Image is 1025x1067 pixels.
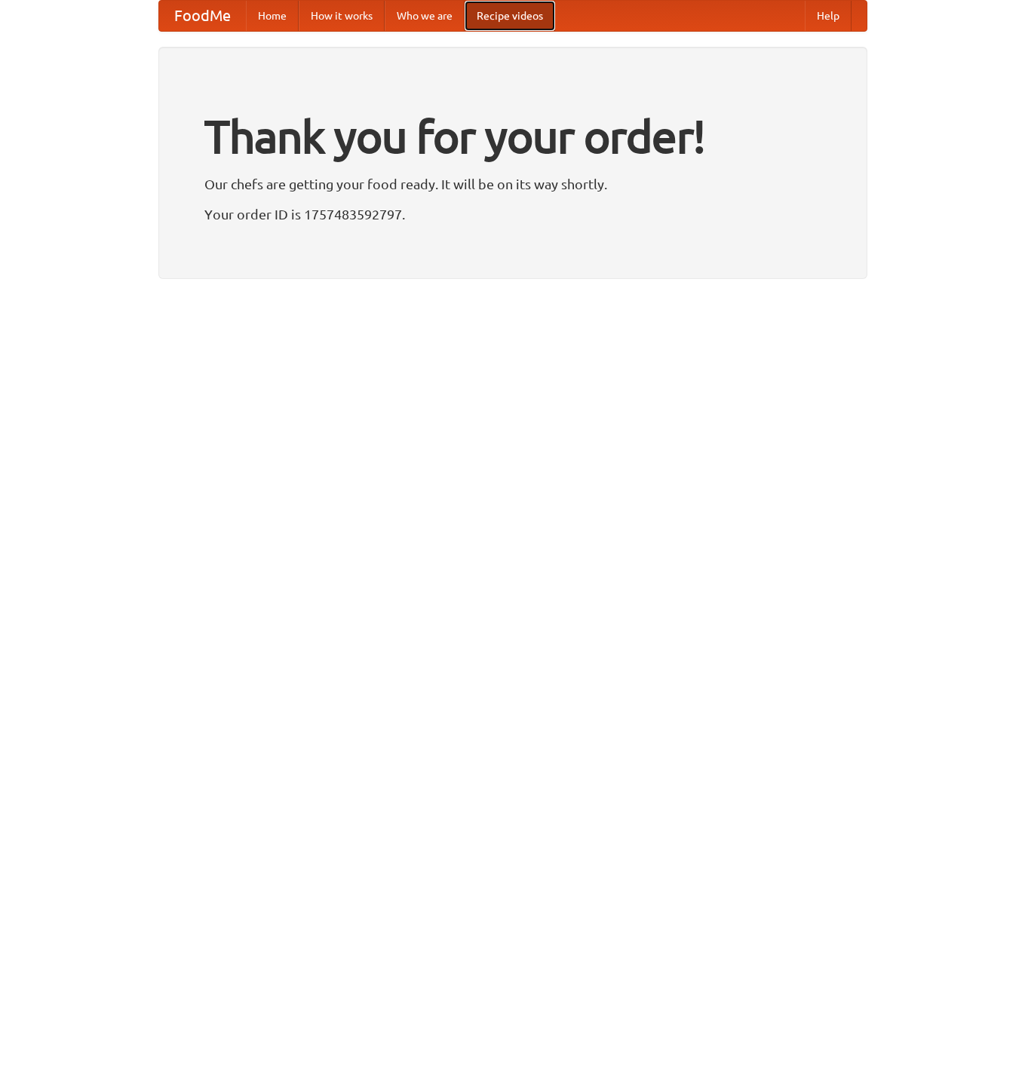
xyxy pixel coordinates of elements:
[204,100,821,173] h1: Thank you for your order!
[246,1,299,31] a: Home
[805,1,852,31] a: Help
[465,1,555,31] a: Recipe videos
[159,1,246,31] a: FoodMe
[204,203,821,225] p: Your order ID is 1757483592797.
[299,1,385,31] a: How it works
[385,1,465,31] a: Who we are
[204,173,821,195] p: Our chefs are getting your food ready. It will be on its way shortly.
